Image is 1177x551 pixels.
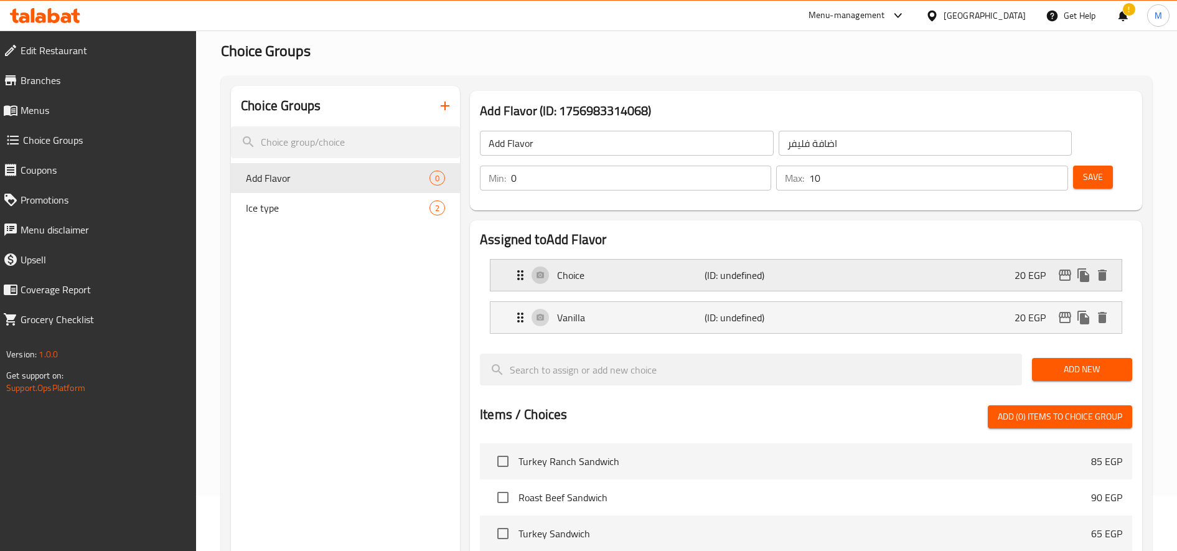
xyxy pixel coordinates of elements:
[6,380,85,396] a: Support.OpsPlatform
[1015,310,1056,325] p: 20 EGP
[246,171,429,186] span: Add Flavor
[1091,490,1122,505] p: 90 EGP
[490,484,516,511] span: Select choice
[231,126,460,158] input: search
[429,171,445,186] div: Choices
[490,260,1122,291] div: Expand
[1073,166,1113,189] button: Save
[944,9,1026,22] div: [GEOGRAPHIC_DATA]
[480,405,567,424] h2: Items / Choices
[231,163,460,193] div: Add Flavor0
[1056,308,1074,327] button: edit
[21,282,187,297] span: Coverage Report
[785,171,804,186] p: Max:
[480,254,1132,296] li: Expand
[1074,266,1093,285] button: duplicate
[21,252,187,267] span: Upsell
[490,520,516,547] span: Select choice
[1015,268,1056,283] p: 20 EGP
[1093,266,1112,285] button: delete
[998,409,1122,425] span: Add (0) items to choice group
[480,354,1022,385] input: search
[490,448,516,474] span: Select choice
[21,192,187,207] span: Promotions
[518,526,1091,541] span: Turkey Sandwich
[809,8,885,23] div: Menu-management
[1083,169,1103,185] span: Save
[1056,266,1074,285] button: edit
[429,200,445,215] div: Choices
[246,200,429,215] span: Ice type
[518,490,1091,505] span: Roast Beef Sandwich
[21,103,187,118] span: Menus
[557,310,705,325] p: Vanilla
[557,268,705,283] p: Choice
[1074,308,1093,327] button: duplicate
[241,97,321,115] h2: Choice Groups
[1042,362,1122,377] span: Add New
[518,454,1091,469] span: Turkey Ranch Sandwich
[1155,9,1162,22] span: M
[21,43,187,58] span: Edit Restaurant
[705,310,803,325] p: (ID: undefined)
[21,312,187,327] span: Grocery Checklist
[480,101,1132,121] h3: Add Flavor (ID: 1756983314068)
[705,268,803,283] p: (ID: undefined)
[39,346,58,362] span: 1.0.0
[480,296,1132,339] li: Expand
[21,73,187,88] span: Branches
[1091,526,1122,541] p: 65 EGP
[231,193,460,223] div: Ice type2
[21,222,187,237] span: Menu disclaimer
[489,171,506,186] p: Min:
[430,202,444,214] span: 2
[490,302,1122,333] div: Expand
[988,405,1132,428] button: Add (0) items to choice group
[221,37,311,65] span: Choice Groups
[6,367,63,384] span: Get support on:
[1091,454,1122,469] p: 85 EGP
[480,230,1132,249] h2: Assigned to Add Flavor
[1032,358,1132,381] button: Add New
[1093,308,1112,327] button: delete
[430,172,444,184] span: 0
[21,162,187,177] span: Coupons
[23,133,187,148] span: Choice Groups
[6,346,37,362] span: Version:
